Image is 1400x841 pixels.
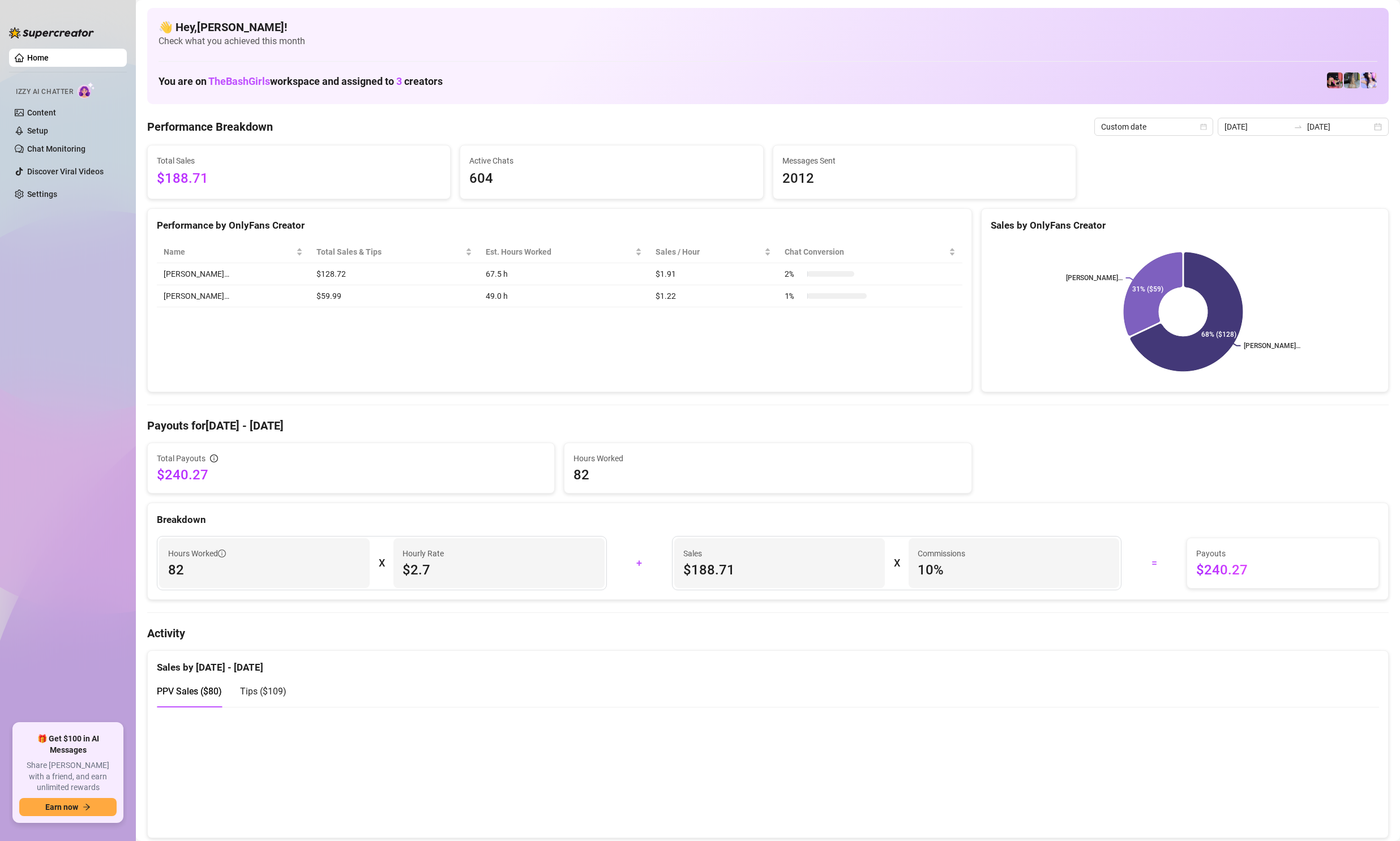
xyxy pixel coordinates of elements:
[157,263,310,285] td: [PERSON_NAME]…
[83,803,91,811] span: arrow-right
[573,452,962,465] span: Hours Worked
[27,126,48,135] a: Setup
[310,285,479,307] td: $59.99
[649,241,777,263] th: Sales / Hour
[1327,72,1343,88] img: Jacky
[479,285,649,307] td: 49.0 h
[649,263,777,285] td: $1.91
[157,686,222,697] span: PPV Sales ( $80 )
[403,547,444,560] article: Hourly Rate
[19,798,117,816] button: Earn nowarrow-right
[1307,121,1372,133] input: End date
[157,651,1379,675] div: Sales by [DATE] - [DATE]
[656,246,761,258] span: Sales / Hour
[164,246,294,258] span: Name
[159,19,1377,35] h4: 👋 Hey, [PERSON_NAME] !
[159,75,443,88] h1: You are on workspace and assigned to creators
[1101,118,1206,135] span: Custom date
[894,554,900,572] div: X
[1196,561,1369,579] span: $240.27
[168,561,361,579] span: 82
[396,75,402,87] span: 3
[782,155,1067,167] span: Messages Sent
[19,733,117,756] span: 🎁 Get $100 in AI Messages
[1294,122,1303,131] span: swap-right
[778,241,962,263] th: Chat Conversion
[785,290,803,302] span: 1 %
[157,241,310,263] th: Name
[918,561,1110,579] span: 10 %
[1294,122,1303,131] span: to
[785,246,947,258] span: Chat Conversion
[918,547,965,560] article: Commissions
[310,263,479,285] td: $128.72
[316,246,463,258] span: Total Sales & Tips
[147,625,1389,641] h4: Activity
[27,144,85,153] a: Chat Monitoring
[403,561,595,579] span: $2.7
[168,547,226,560] span: Hours Worked
[486,246,633,258] div: Est. Hours Worked
[157,285,310,307] td: [PERSON_NAME]…
[157,452,205,465] span: Total Payouts
[683,561,876,579] span: $188.71
[45,803,78,812] span: Earn now
[78,82,95,98] img: AI Chatter
[157,155,441,167] span: Total Sales
[27,167,104,176] a: Discover Viral Videos
[147,418,1389,434] h4: Payouts for [DATE] - [DATE]
[16,87,73,97] span: Izzy AI Chatter
[614,554,665,572] div: +
[159,35,1377,48] span: Check what you achieved this month
[19,760,117,793] span: Share [PERSON_NAME] with a friend, and earn unlimited rewards
[1200,123,1207,130] span: calendar
[479,263,649,285] td: 67.5 h
[1128,554,1180,572] div: =
[469,155,753,167] span: Active Chats
[9,27,94,38] img: logo-BBDzfeDw.svg
[27,53,49,62] a: Home
[1361,72,1377,88] img: Ary
[1344,72,1360,88] img: Brenda
[1225,121,1289,133] input: Start date
[157,512,1379,527] div: Breakdown
[310,241,479,263] th: Total Sales & Tips
[683,547,876,560] span: Sales
[157,218,962,233] div: Performance by OnlyFans Creator
[991,218,1379,233] div: Sales by OnlyFans Creator
[218,550,226,557] span: info-circle
[785,268,803,280] span: 2 %
[147,119,273,135] h4: Performance Breakdown
[649,285,777,307] td: $1.22
[210,454,218,462] span: info-circle
[208,75,270,87] span: TheBashGirls
[27,108,56,117] a: Content
[1196,547,1369,560] span: Payouts
[240,686,286,697] span: Tips ( $109 )
[157,168,441,190] span: $188.71
[157,466,545,484] span: $240.27
[1362,803,1389,830] iframe: Intercom live chat
[782,168,1067,190] span: 2012
[573,466,962,484] span: 82
[27,190,57,199] a: Settings
[379,554,384,572] div: X
[1244,342,1301,350] text: [PERSON_NAME]…
[1065,274,1122,282] text: [PERSON_NAME]…
[469,168,753,190] span: 604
